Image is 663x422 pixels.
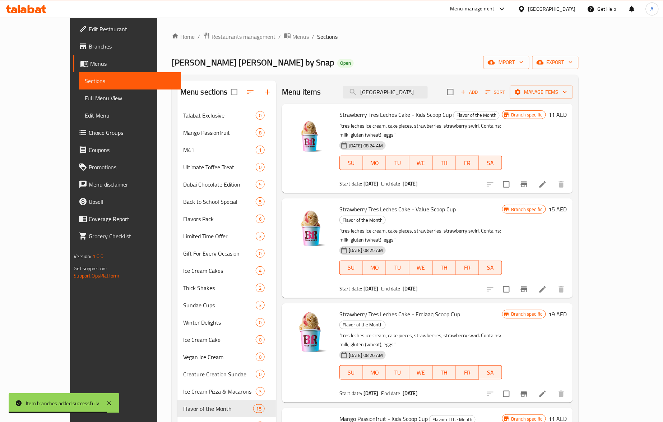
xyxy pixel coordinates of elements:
h2: Menu items [282,87,321,97]
div: Gift For Every Occasion0 [177,245,276,262]
div: items [256,146,265,154]
span: 0 [256,112,264,119]
button: FR [456,156,479,170]
span: TU [389,158,407,168]
a: Menu disclaimer [73,176,181,193]
span: 1.0.0 [93,252,104,261]
div: items [256,163,265,171]
div: items [256,284,265,292]
span: 8 [256,129,264,136]
span: [PERSON_NAME] [PERSON_NAME] by Snap [172,54,334,70]
nav: breadcrumb [172,32,579,41]
a: Edit Menu [79,107,181,124]
a: Menus [284,32,309,41]
a: Coupons [73,141,181,159]
p: "tres leches ice cream, cake pieces, strawberries, strawberry swirl. Contains: milk, gluten (whea... [339,331,502,349]
span: Dubai Chocolate Edition [183,180,256,189]
button: TU [386,156,409,170]
span: WE [412,158,430,168]
span: Add [460,88,479,96]
button: delete [553,281,570,298]
a: Edit menu item [538,390,547,398]
b: [DATE] [403,389,418,398]
span: A [651,5,654,13]
button: MO [363,365,386,380]
span: Ice Cream Cakes [183,266,256,275]
a: Branches [73,38,181,55]
div: Item branches added successfully [26,399,99,407]
span: 0 [256,164,264,171]
img: Strawberry Tres Leches Cake - Emlaaq Scoop Cup [288,309,334,355]
a: Edit Restaurant [73,20,181,38]
a: Promotions [73,159,181,176]
span: Menus [90,59,175,68]
span: 0 [256,250,264,257]
span: [DATE] 08:26 AM [346,352,386,359]
span: Select to update [499,282,514,297]
span: 6 [256,216,264,223]
div: Menu-management [450,5,495,13]
button: Add section [259,83,276,101]
span: SU [343,367,360,378]
img: Strawberry Tres Leches Cake - Value Scoop Cup [288,204,334,250]
span: Select to update [499,177,514,192]
span: MO [366,262,384,273]
div: Open [337,59,354,68]
span: End date: [381,179,402,188]
div: items [256,301,265,309]
span: TU [389,367,407,378]
input: search [343,86,428,98]
div: Ice Cream Cakes4 [177,262,276,279]
span: 0 [256,354,264,361]
span: FR [459,262,476,273]
div: Thick Shakes2 [177,279,276,297]
button: Sort [484,87,507,98]
div: Vegan Ice Cream0 [177,348,276,366]
a: Support.OpsPlatform [74,271,119,280]
span: TH [436,367,453,378]
span: Branches [89,42,175,51]
a: Menus [73,55,181,72]
span: Flavor of the Month [454,111,499,119]
div: Flavor of the Month [339,216,386,224]
span: 3 [256,233,264,240]
span: SU [343,262,360,273]
button: Add [458,87,481,98]
span: Flavor of the Month [183,404,253,413]
span: Select to update [499,386,514,402]
span: Sort [486,88,505,96]
div: Mango Passionfruit8 [177,124,276,141]
button: SU [339,365,363,380]
span: Strawberry Tres Leches Cake - Value Scoop Cup [339,204,456,215]
span: SA [482,262,500,273]
button: TU [386,365,409,380]
button: FR [456,365,479,380]
span: Coverage Report [89,215,175,223]
span: Choice Groups [89,128,175,137]
span: Gift For Every Occasion [183,249,256,258]
div: items [256,180,265,189]
span: 15 [254,405,264,412]
b: [DATE] [403,179,418,188]
button: delete [553,176,570,193]
button: FR [456,261,479,275]
button: MO [363,156,386,170]
span: Ice Cream Pizza & Macarons [183,387,256,396]
span: SU [343,158,360,168]
button: Manage items [510,86,573,99]
button: delete [553,385,570,403]
button: Branch-specific-item [515,385,533,403]
span: Talabat Exclusive [183,111,256,120]
li: / [278,32,281,41]
span: FR [459,158,476,168]
span: 3 [256,388,264,395]
div: M411 [177,141,276,159]
span: M41 [183,146,256,154]
span: End date: [381,389,402,398]
div: items [256,335,265,344]
div: Flavor of the Month [339,321,386,329]
button: MO [363,261,386,275]
span: Get support on: [74,264,107,273]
